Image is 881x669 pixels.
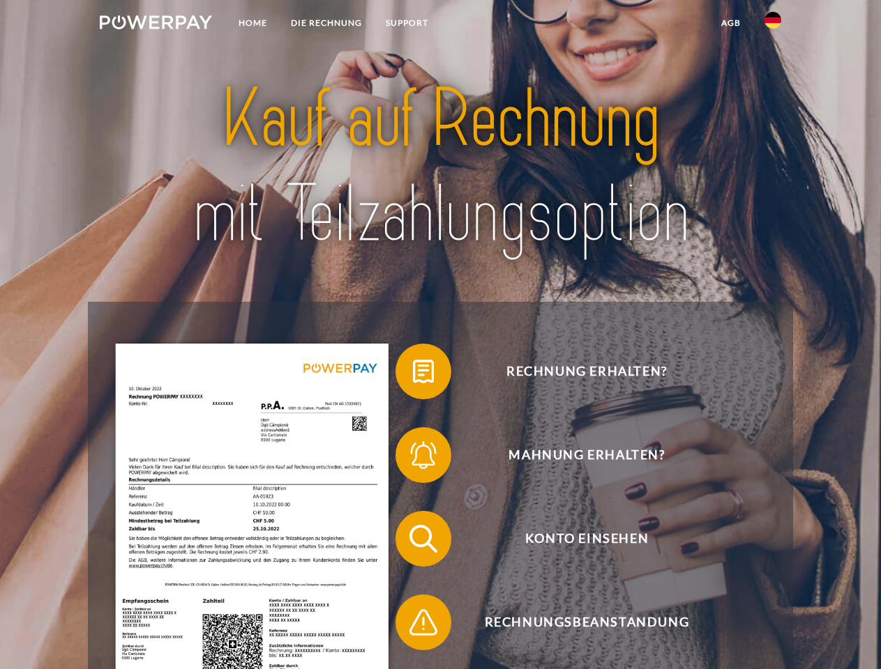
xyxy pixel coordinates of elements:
button: Konto einsehen [396,511,758,567]
a: agb [709,10,753,36]
img: qb_search.svg [406,521,441,556]
img: qb_bill.svg [406,354,441,389]
img: qb_bell.svg [406,438,441,472]
span: Rechnung erhalten? [416,344,758,399]
a: Home [227,10,279,36]
span: Rechnungsbeanstandung [416,594,758,650]
span: Mahnung erhalten? [416,427,758,483]
img: title-powerpay_de.svg [133,67,748,267]
img: qb_warning.svg [406,605,441,640]
span: Konto einsehen [416,511,758,567]
button: Mahnung erhalten? [396,427,758,483]
button: Rechnung erhalten? [396,344,758,399]
button: Rechnungsbeanstandung [396,594,758,650]
img: logo-powerpay-white.svg [100,15,212,29]
a: SUPPORT [374,10,440,36]
a: DIE RECHNUNG [279,10,374,36]
img: de [765,12,781,29]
